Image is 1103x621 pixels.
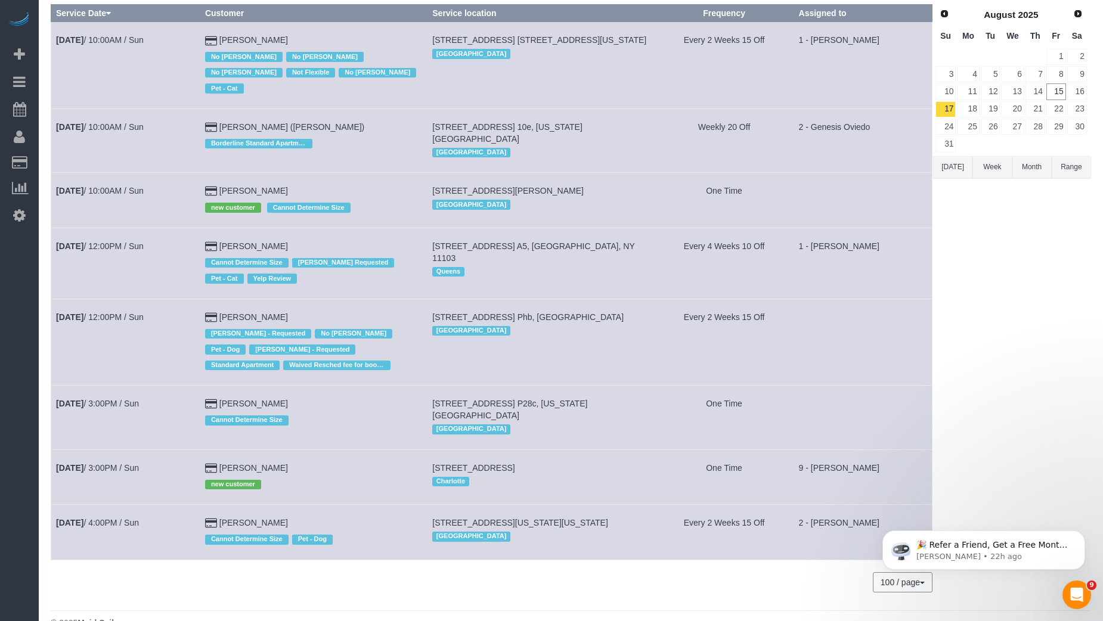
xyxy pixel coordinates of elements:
td: Assigned to [794,386,932,449]
span: Cannot Determine Size [205,415,289,425]
span: Cannot Determine Size [205,258,289,268]
span: [GEOGRAPHIC_DATA] [432,326,510,336]
iframe: Intercom notifications message [865,505,1103,589]
span: 9 [1087,580,1096,590]
span: Charlotte [432,477,469,486]
td: Frequency [655,228,794,299]
b: [DATE] [56,463,83,473]
a: [DATE]/ 10:00AM / Sun [56,186,144,195]
b: [DATE] [56,122,83,132]
span: Next [1073,9,1083,18]
td: Service location [427,386,655,449]
a: 28 [1025,119,1045,135]
a: 8 [1046,66,1066,82]
span: No [PERSON_NAME] [205,68,283,77]
div: Location [432,323,649,339]
td: Customer [200,108,427,172]
span: Prev [940,9,949,18]
td: Frequency [655,173,794,228]
th: Customer [200,5,427,22]
a: 29 [1046,119,1066,135]
a: 19 [981,101,1000,117]
a: 7 [1025,66,1045,82]
a: 13 [1001,83,1024,100]
a: 24 [935,119,956,135]
a: 9 [1067,66,1087,82]
td: Service location [427,449,655,504]
a: [DATE]/ 10:00AM / Sun [56,122,144,132]
td: Schedule date [51,505,200,560]
td: Frequency [655,108,794,172]
div: Location [432,421,649,437]
span: August [984,10,1015,20]
span: Borderline Standard Apartment [205,139,312,148]
div: Location [432,264,649,280]
span: Pet - Dog [292,535,333,544]
td: Assigned to [794,505,932,560]
td: Customer [200,22,427,108]
a: [PERSON_NAME] [219,399,288,408]
span: new customer [205,480,261,489]
th: Service Date [51,5,200,22]
span: [STREET_ADDRESS] 10e, [US_STATE][GEOGRAPHIC_DATA] [432,122,583,144]
td: Customer [200,449,427,504]
div: Location [432,529,649,544]
a: [DATE]/ 3:00PM / Sun [56,399,139,408]
td: Frequency [655,299,794,385]
span: [STREET_ADDRESS] P28c, [US_STATE][GEOGRAPHIC_DATA] [432,399,587,420]
td: Assigned to [794,449,932,504]
a: 20 [1001,101,1024,117]
i: Credit Card Payment [205,187,217,195]
span: Thursday [1030,31,1040,41]
th: Service location [427,5,655,22]
span: No [PERSON_NAME] [315,329,392,339]
div: Location [432,474,649,489]
div: Location [432,46,649,61]
span: Cannot Determine Size [205,535,289,544]
a: 27 [1001,119,1024,135]
a: Next [1070,6,1086,23]
td: Customer [200,228,427,299]
i: Credit Card Payment [205,123,217,132]
span: Tuesday [986,31,995,41]
td: Customer [200,505,427,560]
td: Service location [427,22,655,108]
a: 22 [1046,101,1066,117]
i: Credit Card Payment [205,243,217,251]
a: [DATE]/ 3:00PM / Sun [56,463,139,473]
td: Schedule date [51,228,200,299]
a: 21 [1025,101,1045,117]
span: [PERSON_NAME] - Requested [249,344,355,354]
b: [DATE] [56,186,83,195]
span: No [PERSON_NAME] [339,68,416,77]
td: Assigned to [794,228,932,299]
a: [PERSON_NAME] [219,463,288,473]
b: [DATE] [56,312,83,322]
td: Service location [427,299,655,385]
span: [GEOGRAPHIC_DATA] [432,532,510,541]
a: 12 [981,83,1000,100]
span: No [PERSON_NAME] [286,52,364,61]
a: 26 [981,119,1000,135]
span: 2025 [1018,10,1038,20]
b: [DATE] [56,399,83,408]
span: [GEOGRAPHIC_DATA] [432,200,510,209]
span: Wednesday [1006,31,1019,41]
td: Frequency [655,449,794,504]
i: Credit Card Payment [205,400,217,408]
a: 31 [935,136,956,152]
a: [PERSON_NAME] [219,518,288,527]
a: [PERSON_NAME] [219,241,288,251]
img: Automaid Logo [7,12,31,29]
span: [GEOGRAPHIC_DATA] [432,148,510,157]
td: Schedule date [51,173,200,228]
td: Schedule date [51,449,200,504]
b: [DATE] [56,35,83,45]
span: Pet - Cat [205,83,244,93]
a: [PERSON_NAME] [219,312,288,322]
td: Customer [200,299,427,385]
a: 4 [957,66,979,82]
